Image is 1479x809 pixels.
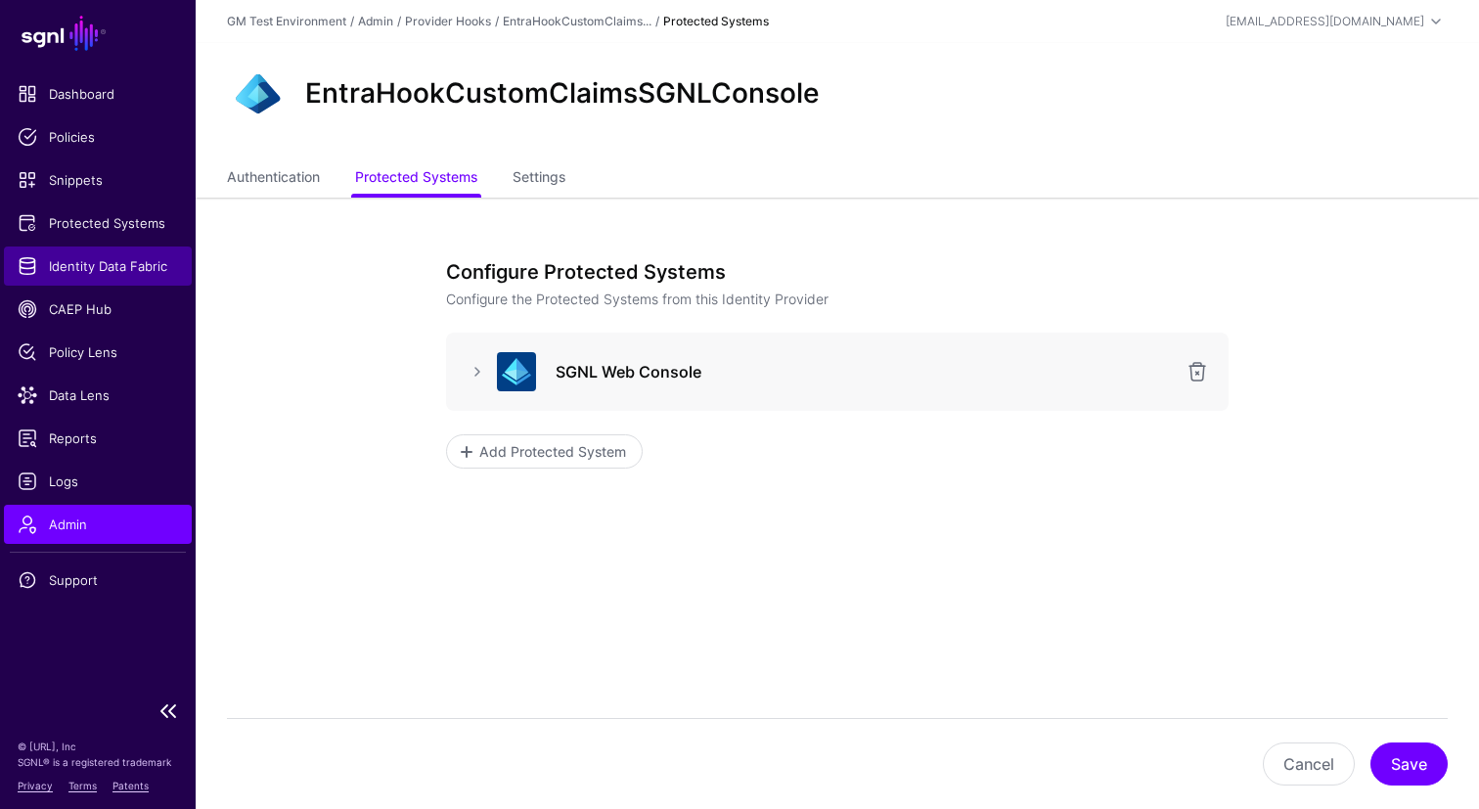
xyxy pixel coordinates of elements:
[503,14,651,28] a: EntraHookCustomClaims...
[513,160,565,198] a: Settings
[4,160,192,200] a: Snippets
[4,333,192,372] a: Policy Lens
[18,342,178,362] span: Policy Lens
[4,74,192,113] a: Dashboard
[18,170,178,190] span: Snippets
[446,260,1229,284] h3: Configure Protected Systems
[477,441,629,462] span: Add Protected System
[491,13,503,30] div: /
[4,117,192,157] a: Policies
[4,247,192,286] a: Identity Data Fabric
[18,754,178,770] p: SGNL® is a registered trademark
[1370,742,1448,786] button: Save
[497,352,536,391] img: svg+xml;base64,PHN2ZyB3aWR0aD0iNjQiIGhlaWdodD0iNjQiIHZpZXdCb3g9IjAgMCA2NCA2NCIgZmlsbD0ibm9uZSIgeG...
[18,127,178,147] span: Policies
[18,256,178,276] span: Identity Data Fabric
[651,13,663,30] div: /
[358,14,393,28] a: Admin
[446,289,1229,309] p: Configure the Protected Systems from this Identity Provider
[405,14,491,28] a: Provider Hooks
[18,515,178,534] span: Admin
[227,14,346,28] a: GM Test Environment
[18,299,178,319] span: CAEP Hub
[4,203,192,243] a: Protected Systems
[18,780,53,791] a: Privacy
[4,290,192,329] a: CAEP Hub
[346,13,358,30] div: /
[4,505,192,544] a: Admin
[227,160,320,198] a: Authentication
[18,385,178,405] span: Data Lens
[305,77,820,111] h2: EntraHookCustomClaimsSGNLConsole
[355,160,477,198] a: Protected Systems
[68,780,97,791] a: Terms
[1226,13,1424,30] div: [EMAIL_ADDRESS][DOMAIN_NAME]
[18,84,178,104] span: Dashboard
[663,14,769,28] strong: Protected Systems
[556,360,1174,383] h3: SGNL Web Console
[393,13,405,30] div: /
[18,739,178,754] p: © [URL], Inc
[1263,742,1355,786] button: Cancel
[227,63,290,125] img: svg+xml;base64,PHN2ZyB3aWR0aD0iNjQiIGhlaWdodD0iNjQiIHZpZXdCb3g9IjAgMCA2NCA2NCIgZmlsbD0ibm9uZSIgeG...
[18,472,178,491] span: Logs
[4,376,192,415] a: Data Lens
[12,12,184,55] a: SGNL
[112,780,149,791] a: Patents
[4,419,192,458] a: Reports
[18,570,178,590] span: Support
[4,462,192,501] a: Logs
[18,428,178,448] span: Reports
[18,213,178,233] span: Protected Systems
